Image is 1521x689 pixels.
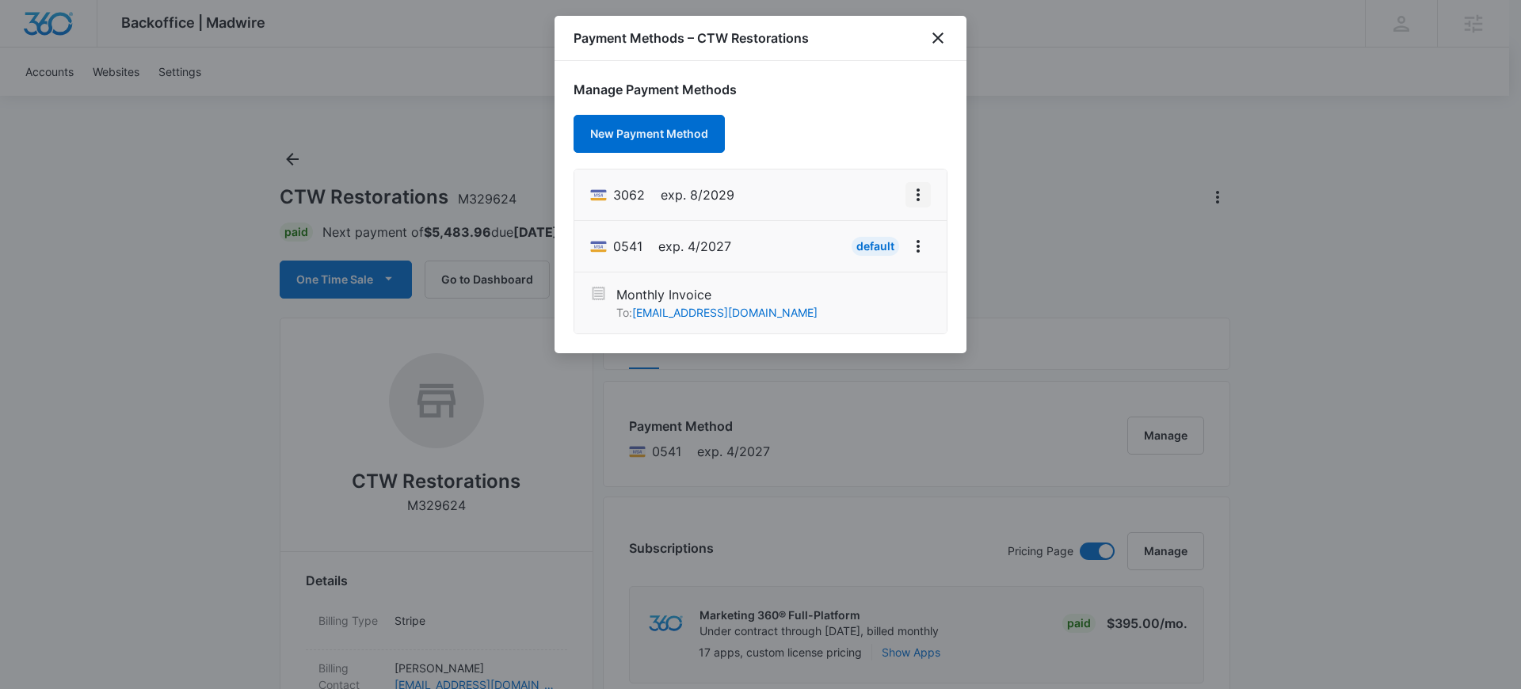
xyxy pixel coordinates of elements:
[928,29,947,48] button: close
[632,306,818,319] a: [EMAIL_ADDRESS][DOMAIN_NAME]
[613,237,642,256] span: Visa ending with
[658,237,731,256] span: exp. 4/2027
[616,304,818,321] p: To:
[574,29,809,48] h1: Payment Methods – CTW Restorations
[905,182,931,207] button: View More
[574,115,725,153] button: New Payment Method
[905,234,931,259] button: View More
[616,285,818,304] p: Monthly Invoice
[852,237,899,256] div: Default
[574,80,947,99] h1: Manage Payment Methods
[613,185,645,204] span: Visa ending with
[661,185,734,204] span: exp. 8/2029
